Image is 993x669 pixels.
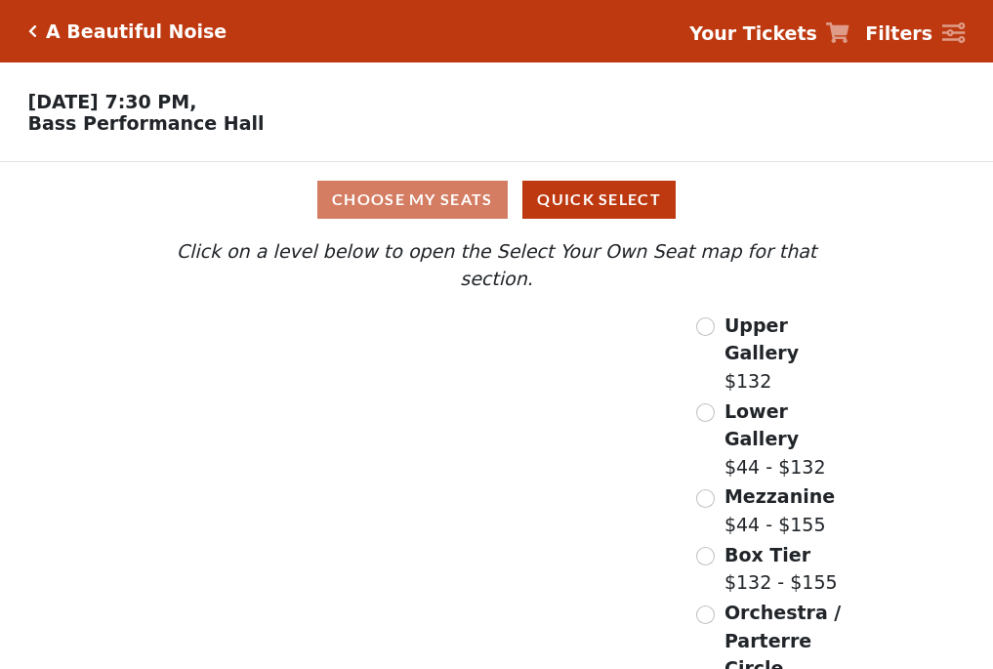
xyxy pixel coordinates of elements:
[724,312,855,396] label: $132
[865,20,965,48] a: Filters
[232,321,451,374] path: Upper Gallery - Seats Available: 155
[28,24,37,38] a: Click here to go back to filters
[724,485,835,507] span: Mezzanine
[138,237,854,293] p: Click on a level below to open the Select Your Own Seat map for that section.
[724,544,810,565] span: Box Tier
[724,397,855,481] label: $44 - $132
[522,181,676,219] button: Quick Select
[724,314,799,364] span: Upper Gallery
[249,364,480,438] path: Lower Gallery - Seats Available: 120
[689,20,849,48] a: Your Tickets
[353,503,575,637] path: Orchestra / Parterre Circle - Seats Available: 30
[865,22,932,44] strong: Filters
[724,482,835,538] label: $44 - $155
[689,22,817,44] strong: Your Tickets
[46,21,227,43] h5: A Beautiful Noise
[724,541,838,597] label: $132 - $155
[724,400,799,450] span: Lower Gallery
